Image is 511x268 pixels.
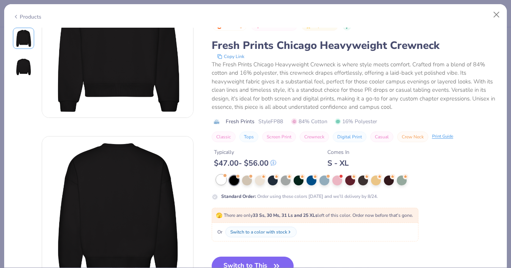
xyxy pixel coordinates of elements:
button: Switch to a color with stock [225,227,297,237]
span: Trending [224,24,242,28]
div: Switch to a color with stock [230,229,287,235]
span: Most Favorited [263,24,293,28]
div: S - XL [327,158,349,168]
div: $ 47.00 - $ 56.00 [214,158,276,168]
span: Top Rated [313,24,334,28]
div: Products [13,13,41,21]
div: Print Guide [432,133,453,140]
span: 16% Polyester [335,118,377,125]
div: Fresh Prints Chicago Heavyweight Crewneck [212,38,498,53]
button: Digital Print [333,132,366,142]
span: Or [216,229,222,235]
span: Fresh Prints [226,118,255,125]
button: Screen Print [262,132,296,142]
span: 84% Cotton [291,118,327,125]
strong: 33 Ss, 30 Ms, 31 Ls and 25 XLs [253,212,318,218]
button: Casual [370,132,393,142]
img: Front [14,29,33,47]
button: Crew Neck [397,132,428,142]
div: Comes In [327,148,349,156]
span: There are only left of this color. Order now before that's gone. [216,212,413,218]
img: Back [14,58,33,76]
div: Typically [214,148,276,156]
button: Tops [239,132,258,142]
span: Style FP88 [258,118,283,125]
span: 🫣 [216,212,222,219]
img: brand logo [212,119,222,125]
div: The Fresh Prints Chicago Heavyweight Crewneck is where style meets comfort. Crafted from a blend ... [212,60,498,111]
button: Classic [212,132,236,142]
strong: Standard Order : [221,193,256,199]
button: copy to clipboard [215,53,247,60]
span: 4.7 [408,23,415,29]
div: Order using these colors [DATE] and we’ll delivery by 8/24. [221,193,378,200]
button: Crewneck [300,132,329,142]
button: Close [489,8,504,22]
